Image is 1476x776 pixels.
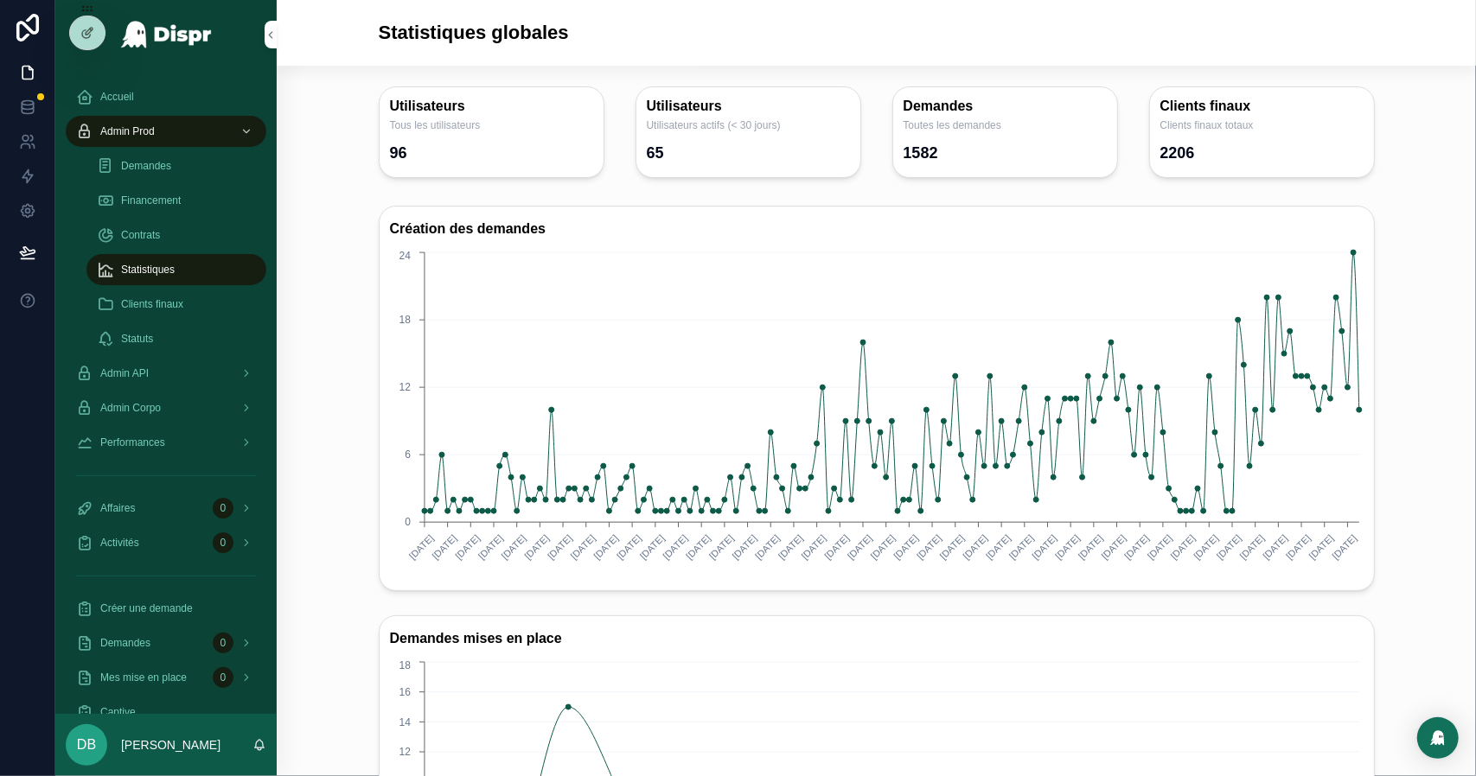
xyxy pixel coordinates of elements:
text: [DATE] [476,532,504,561]
a: Performances [66,427,266,458]
text: [DATE] [1053,532,1082,561]
span: Statistiques [121,263,175,277]
tspan: 12 [399,381,411,393]
span: Performances [100,436,165,449]
div: scrollable content [55,69,277,714]
text: [DATE] [1030,532,1058,561]
text: [DATE] [1122,532,1151,561]
span: DB [77,735,96,755]
tspan: 16 [399,686,411,698]
div: 0 [213,633,233,653]
a: Accueil [66,81,266,112]
a: Contrats [86,219,266,251]
img: App logo [120,21,213,48]
text: [DATE] [799,532,827,561]
span: Captive [100,705,136,719]
text: [DATE] [1307,532,1335,561]
span: Clients finaux totaux [1160,118,1364,132]
text: [DATE] [776,532,804,561]
tspan: 18 [399,314,411,326]
text: [DATE] [730,532,758,561]
a: Demandes [86,150,266,181]
text: [DATE] [984,532,1013,561]
a: Captive [66,696,266,728]
span: Demandes [121,159,171,173]
span: Créer une demande [100,601,193,615]
tspan: 14 [399,716,411,728]
h3: Demandes mises en place [390,627,1364,651]
a: Affaires0 [66,493,266,524]
text: [DATE] [1145,532,1173,561]
text: [DATE] [522,532,551,561]
text: [DATE] [1261,532,1289,561]
div: 2206 [1160,139,1195,167]
text: [DATE] [891,532,920,561]
span: Clients finaux [121,297,183,311]
text: [DATE] [1099,532,1128,561]
text: [DATE] [706,532,735,561]
h3: Utilisateurs [390,98,593,115]
h1: Statistiques globales [379,21,569,45]
div: 1582 [904,139,938,167]
text: [DATE] [1284,532,1313,561]
span: Admin Corpo [100,401,161,415]
span: Demandes [100,636,150,650]
text: [DATE] [937,532,966,561]
span: Utilisateurs actifs (< 30 jours) [647,118,850,132]
a: Clients finaux [86,289,266,320]
tspan: 24 [399,250,411,262]
a: Financement [86,185,266,216]
div: 0 [213,532,233,553]
div: 96 [390,139,407,167]
text: [DATE] [845,532,873,561]
span: Statuts [121,332,153,346]
a: Statuts [86,323,266,354]
text: [DATE] [430,532,458,561]
span: Mes mise en place [100,671,187,684]
text: [DATE] [637,532,666,561]
span: Tous les utilisateurs [390,118,593,132]
p: [PERSON_NAME] [121,736,220,754]
a: Activités0 [66,527,266,558]
span: Financement [121,194,181,207]
text: [DATE] [684,532,712,561]
span: Admin API [100,366,149,380]
div: Open Intercom Messenger [1417,717,1459,759]
text: [DATE] [1330,532,1358,561]
text: [DATE] [614,532,642,561]
text: [DATE] [545,532,573,561]
a: Admin API [66,358,266,389]
a: Mes mise en place0 [66,662,266,693]
a: Demandes0 [66,627,266,658]
text: [DATE] [961,532,989,561]
text: [DATE] [1168,532,1197,561]
a: Statistiques [86,254,266,285]
text: [DATE] [753,532,782,561]
h3: Clients finaux [1160,98,1364,115]
span: Admin Prod [100,124,155,138]
div: 0 [213,667,233,688]
text: [DATE] [453,532,482,561]
text: [DATE] [568,532,597,561]
a: Créer une demande [66,593,266,624]
div: 0 [213,498,233,518]
span: Toutes les demandes [904,118,1107,132]
h3: Création des demandes [390,217,1364,241]
span: Activités [100,536,139,550]
text: [DATE] [1237,532,1266,561]
span: Accueil [100,90,134,104]
h3: Utilisateurs [647,98,850,115]
h3: Demandes [904,98,1107,115]
div: chart [390,248,1364,580]
a: Admin Prod [66,116,266,147]
text: [DATE] [914,532,942,561]
text: [DATE] [868,532,897,561]
text: [DATE] [406,532,435,561]
tspan: 18 [399,659,411,671]
text: [DATE] [499,532,527,561]
a: Admin Corpo [66,392,266,423]
text: [DATE] [822,532,851,561]
text: [DATE] [1006,532,1035,561]
text: [DATE] [591,532,620,561]
div: 65 [647,139,664,167]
